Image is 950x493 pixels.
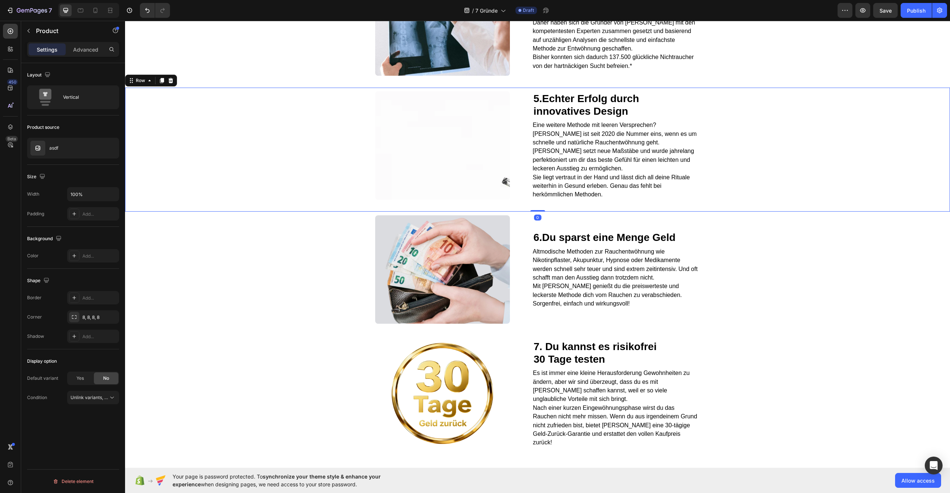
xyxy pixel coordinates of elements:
span: Mit [PERSON_NAME] genießt du die preiswerteste und leckerste Methode dich vom Rauchen zu verabsch... [408,262,557,277]
span: Sie liegt vertraut in der Hand und lässt dich all deine Rituale weiterhin in Gesund erleben. Gena... [408,153,565,177]
p: 7 [49,6,52,15]
div: Add... [82,333,117,340]
button: Publish [901,3,932,18]
img: gempages_586037479421772635-4b4eb8ce-7984-4be8-b7c4-a87dbc7d4110.png [250,319,385,427]
div: Display option [27,358,57,365]
div: Size [27,172,47,182]
div: Padding [27,210,44,217]
img: gempages_586037479421772635-0073760a-4705-459d-96cc-60dc49f60485.webp [250,195,385,303]
img: no image transparent [30,141,45,156]
span: 7 Gründe [475,7,498,14]
span: Yes [76,375,84,382]
div: Border [27,294,42,301]
span: Eine weitere Methode mit leeren Versprechen? [PERSON_NAME] ist seit 2020 die Nummer eins, wenn es... [408,101,572,125]
div: Background [27,234,63,244]
div: Condition [27,394,47,401]
div: Delete element [53,477,94,486]
button: Delete element [27,476,119,487]
div: Undo/Redo [140,3,170,18]
span: No [103,375,109,382]
div: Shadow [27,333,44,340]
span: Echter Erfolg durch [409,72,514,84]
div: Shape [27,276,51,286]
input: Auto [68,187,119,201]
iframe: Design area [125,21,950,468]
span: Your page is password protected. To when designing pages, we need access to your store password. [173,473,410,488]
div: Width [27,191,39,197]
div: Vertical [63,89,108,106]
button: 7 [3,3,55,18]
div: Layout [27,70,52,80]
div: Color [27,252,39,259]
div: Beta [6,136,18,142]
div: Product source [27,124,59,131]
div: Add... [82,211,117,218]
span: Nach einer kurzen Eingewöhnungsphase wirst du das Rauchen nicht mehr missen. Wenn du aus irgendei... [408,384,572,425]
span: Allow access [901,477,935,484]
div: Add... [82,295,117,301]
div: Open Intercom Messenger [925,457,943,474]
p: asdf [49,146,58,151]
button: Save [873,3,898,18]
div: 0 [409,194,416,200]
div: Publish [907,7,926,14]
div: Default variant [27,375,58,382]
span: / [472,7,474,14]
span: Bisher konnten sich dadurch 137.500 glückliche Nichtraucher von der hartnäckigen Sucht befreien.* [408,33,569,48]
span: innovatives Design [409,85,503,96]
div: Row [9,56,22,63]
span: 7. Du kannst es risikofrei [409,320,531,332]
p: Product [36,26,99,35]
span: Unlink variants, quantity <br> between same products [71,395,184,400]
span: 30 Tage testen [409,333,480,344]
div: 8, 8, 8, 8 [82,314,117,321]
img: gempages_586037479421772635-871666d4-8954-4b6a-a4e9-d6cdba05a20d.gif [250,71,385,179]
span: synchronize your theme style & enhance your experience [173,473,381,487]
button: Allow access [895,473,941,488]
span: Altmodische Methoden zur Rauchentwöhnung wie Nikotinpflaster, Akupunktur, Hypnose oder Medikament... [408,228,573,260]
span: Du sparst eine Menge Geld [409,211,551,222]
strong: 5. [409,72,417,84]
span: Es ist immer eine kleine Herausforderung Gewohnheiten zu ändern, aber wir sind überzeugt, dass du... [408,349,564,381]
div: 450 [7,79,18,85]
span: Save [879,7,892,14]
span: Sorgenfrei, einfach und wirkungsvoll! [408,280,505,286]
div: Corner [27,314,42,320]
p: Advanced [73,46,98,53]
div: Add... [82,253,117,259]
strong: 6. [409,211,417,222]
p: Settings [37,46,58,53]
span: [PERSON_NAME] setzt neue Maßstäbe und wurde jahrelang perfektioniert um dir das beste Gefühl für ... [408,127,569,151]
span: Draft [523,7,534,14]
button: Unlink variants, quantity <br> between same products [67,391,119,404]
